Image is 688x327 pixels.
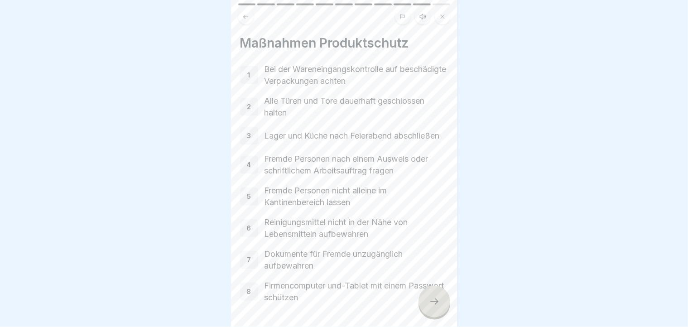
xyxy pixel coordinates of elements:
p: 7 [247,256,251,264]
p: 5 [247,192,251,201]
p: 2 [247,103,251,111]
p: Alle Türen und Tore dauerhaft geschlossen halten [265,95,448,119]
p: 3 [247,132,251,140]
p: 1 [248,71,250,79]
p: Lager und Küche nach Feierabend abschließen [265,130,448,142]
p: Bei der Wareneingangskontrolle auf beschädigte Verpackungen achten [265,63,448,87]
p: 4 [247,161,251,169]
p: Fremde Personen nach einem Ausweis oder schriftlichem Arbeitsauftrag fragen [265,153,448,177]
p: Fremde Personen nicht alleine im Kantinenbereich lassen [265,185,448,208]
p: Reinigungsmittel nicht in der Nähe von Lebensmitteln aufbewahren [265,216,448,240]
p: 6 [247,224,251,232]
p: 8 [247,288,251,296]
p: Dokumente für Fremde unzugänglich aufbewahren [265,248,448,272]
h4: Maßnahmen Produktschutz [240,35,448,51]
p: Firmencomputer und-Tablet mit einem Passwort schützen [265,280,448,303]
